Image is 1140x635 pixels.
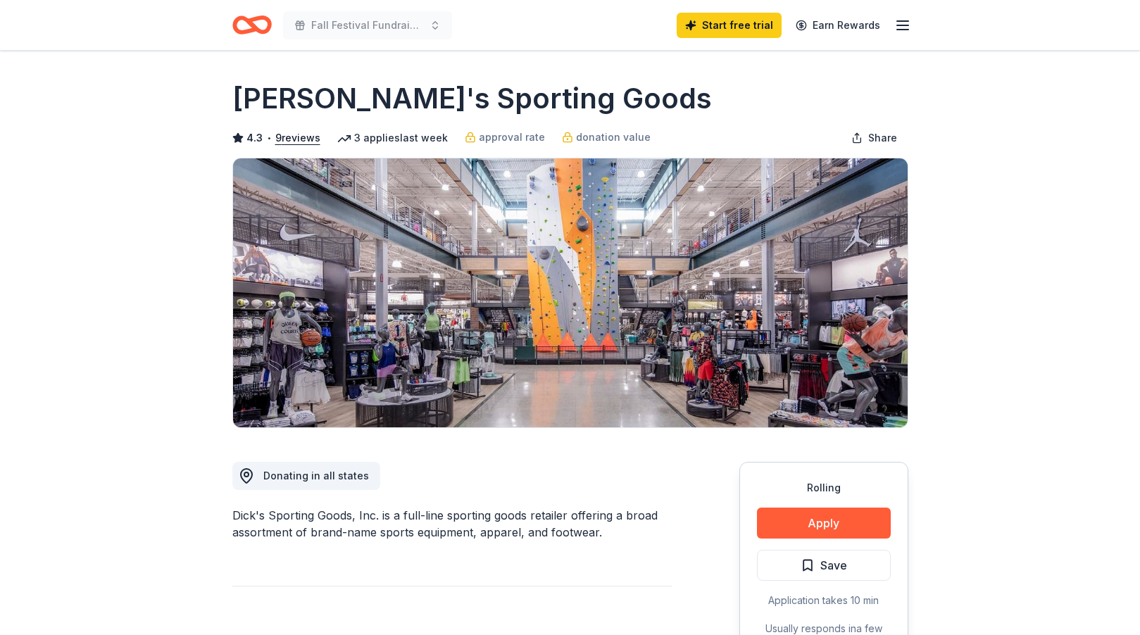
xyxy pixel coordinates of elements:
[246,130,263,146] span: 4.3
[840,124,908,152] button: Share
[266,132,271,144] span: •
[232,79,712,118] h1: [PERSON_NAME]'s Sporting Goods
[233,158,908,427] img: Image for Dick's Sporting Goods
[311,17,424,34] span: Fall Festival Fundraiser
[337,130,448,146] div: 3 applies last week
[576,129,651,146] span: donation value
[677,13,782,38] a: Start free trial
[283,11,452,39] button: Fall Festival Fundraiser
[787,13,889,38] a: Earn Rewards
[263,470,369,482] span: Donating in all states
[275,130,320,146] button: 9reviews
[232,507,672,541] div: Dick's Sporting Goods, Inc. is a full-line sporting goods retailer offering a broad assortment of...
[757,592,891,609] div: Application takes 10 min
[562,129,651,146] a: donation value
[479,129,545,146] span: approval rate
[232,8,272,42] a: Home
[465,129,545,146] a: approval rate
[757,508,891,539] button: Apply
[757,479,891,496] div: Rolling
[820,556,847,574] span: Save
[757,550,891,581] button: Save
[868,130,897,146] span: Share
